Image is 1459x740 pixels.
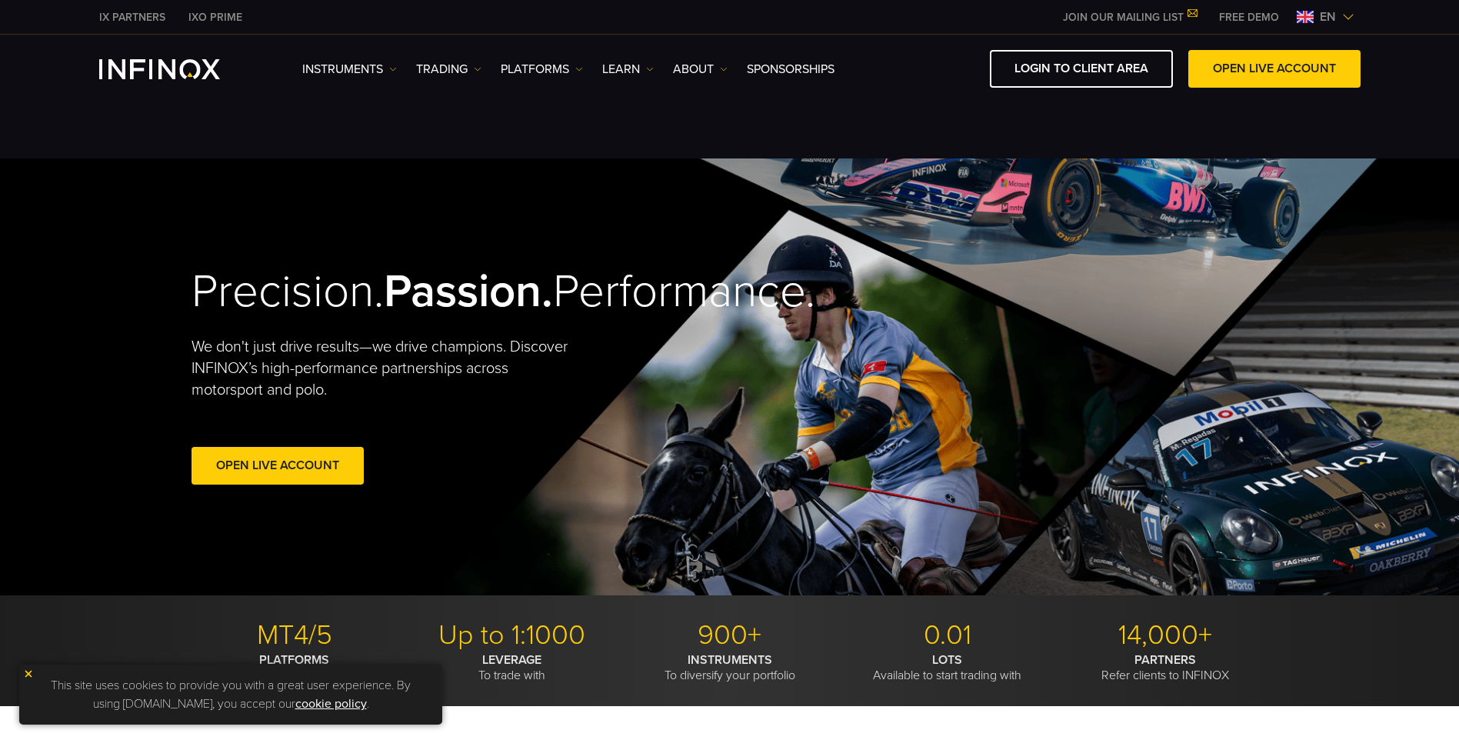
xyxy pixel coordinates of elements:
[295,696,367,712] a: cookie policy
[384,264,553,319] strong: Passion.
[673,60,728,78] a: ABOUT
[844,652,1051,683] p: Available to start trading with
[409,618,615,652] p: Up to 1:1000
[177,9,254,25] a: INFINOX
[88,9,177,25] a: INFINOX
[627,618,833,652] p: 900+
[99,59,256,79] a: INFINOX Logo
[1314,8,1342,26] span: en
[192,264,676,320] h2: Precision. Performance.
[192,447,364,485] a: Open Live Account
[1208,9,1291,25] a: INFINOX MENU
[409,652,615,683] p: To trade with
[23,668,34,679] img: yellow close icon
[627,652,833,683] p: To diversify your portfolio
[192,618,398,652] p: MT4/5
[302,60,397,78] a: Instruments
[688,652,772,668] strong: INSTRUMENTS
[1134,652,1196,668] strong: PARTNERS
[990,50,1173,88] a: LOGIN TO CLIENT AREA
[192,336,579,401] p: We don't just drive results—we drive champions. Discover INFINOX’s high-performance partnerships ...
[416,60,481,78] a: TRADING
[602,60,654,78] a: Learn
[1062,618,1268,652] p: 14,000+
[1051,11,1208,24] a: JOIN OUR MAILING LIST
[501,60,583,78] a: PLATFORMS
[932,652,962,668] strong: LOTS
[844,618,1051,652] p: 0.01
[482,652,541,668] strong: LEVERAGE
[192,652,398,683] p: With modern trading tools
[27,672,435,717] p: This site uses cookies to provide you with a great user experience. By using [DOMAIN_NAME], you a...
[747,60,834,78] a: SPONSORSHIPS
[1062,652,1268,683] p: Refer clients to INFINOX
[1188,50,1361,88] a: OPEN LIVE ACCOUNT
[259,652,329,668] strong: PLATFORMS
